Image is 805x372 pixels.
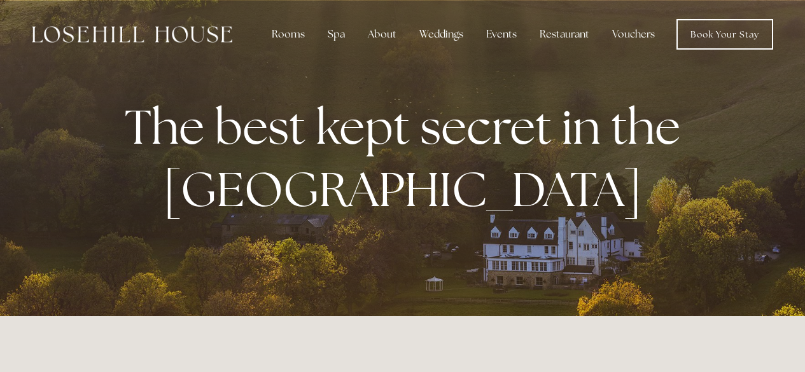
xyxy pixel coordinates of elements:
[529,22,599,47] div: Restaurant
[676,19,773,50] a: Book Your Stay
[318,22,355,47] div: Spa
[476,22,527,47] div: Events
[409,22,473,47] div: Weddings
[125,95,690,220] strong: The best kept secret in the [GEOGRAPHIC_DATA]
[262,22,315,47] div: Rooms
[32,26,232,43] img: Losehill House
[358,22,407,47] div: About
[602,22,665,47] a: Vouchers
